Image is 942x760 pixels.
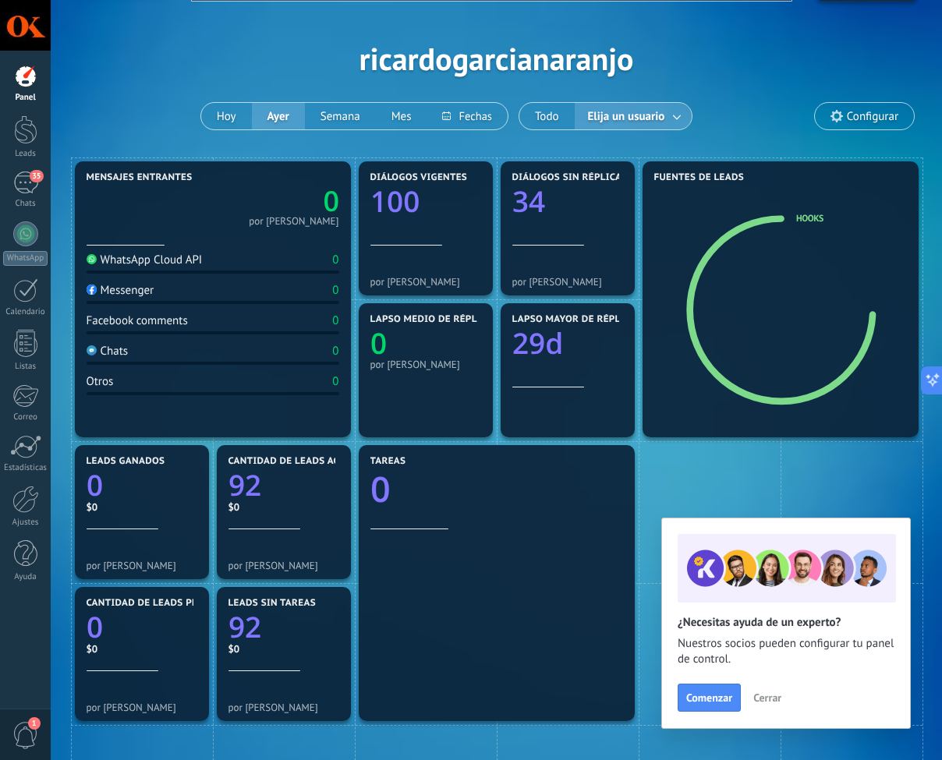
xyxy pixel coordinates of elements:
text: 0 [87,465,103,504]
div: por [PERSON_NAME] [249,217,338,225]
span: Diálogos sin réplica [512,172,622,183]
a: 0 [370,465,623,513]
div: Ayuda [3,572,48,582]
button: Elija un usuario [575,103,692,129]
text: 0 [87,606,103,646]
a: 92 [228,606,339,646]
span: 35 [30,170,43,182]
a: 92 [228,465,339,504]
span: Fuentes de leads [654,172,745,183]
div: Calendario [3,307,48,317]
button: Hoy [201,103,252,129]
div: Ajustes [3,518,48,528]
div: por [PERSON_NAME] [512,276,623,288]
div: por [PERSON_NAME] [87,560,197,571]
div: WhatsApp [3,251,48,266]
text: 92 [228,606,261,646]
div: por [PERSON_NAME] [228,702,339,713]
a: 0 [87,606,197,646]
div: Leads [3,149,48,159]
h2: ¿Necesitas ayuda de un experto? [678,615,894,630]
span: Cantidad de leads activos [228,456,368,467]
div: 0 [332,374,338,389]
span: Cantidad de leads perdidos [87,598,235,609]
div: Chats [87,344,129,359]
a: 0 [87,465,197,504]
a: 0 [213,182,339,220]
div: Estadísticas [3,463,48,473]
button: Ayer [252,103,305,129]
div: Messenger [87,283,154,298]
div: Otros [87,374,114,389]
text: 34 [512,181,545,221]
div: por [PERSON_NAME] [370,276,481,288]
button: Mes [376,103,427,129]
div: 0 [332,313,338,328]
div: 0 [332,283,338,298]
span: Lapso mayor de réplica [512,314,636,325]
div: 0 [332,344,338,359]
button: Todo [519,103,575,129]
text: 100 [370,181,420,221]
div: $0 [228,500,339,514]
span: Configurar [847,110,898,123]
span: Diálogos vigentes [370,172,468,183]
button: Semana [305,103,376,129]
div: Panel [3,93,48,103]
div: WhatsApp Cloud API [87,253,203,267]
a: 29d [512,323,623,362]
img: Messenger [87,285,97,295]
span: Comenzar [686,692,732,703]
div: $0 [87,500,197,514]
div: $0 [87,642,197,656]
span: Nuestros socios pueden configurar tu panel de control. [678,636,894,667]
div: por [PERSON_NAME] [228,560,339,571]
div: $0 [228,642,339,656]
div: 0 [332,253,338,267]
span: Elija un usuario [585,106,668,127]
span: Tareas [370,456,406,467]
img: WhatsApp Cloud API [87,254,97,264]
span: Leads sin tareas [228,598,316,609]
text: 29d [512,323,563,362]
text: 0 [370,323,387,362]
text: 92 [228,465,261,504]
text: 0 [323,182,339,220]
span: Cerrar [753,692,781,703]
div: por [PERSON_NAME] [87,702,197,713]
button: Comenzar [678,684,741,712]
img: Chats [87,345,97,355]
span: Lapso medio de réplica [370,314,494,325]
button: Cerrar [746,686,788,709]
div: por [PERSON_NAME] [370,359,481,370]
a: HOOKS [796,213,823,224]
span: Leads ganados [87,456,165,467]
span: Mensajes entrantes [87,172,193,183]
button: Fechas [427,103,507,129]
span: 1 [28,717,41,730]
div: Listas [3,362,48,372]
div: Facebook comments [87,313,188,328]
text: 0 [370,465,391,513]
div: Chats [3,199,48,209]
div: Correo [3,412,48,422]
